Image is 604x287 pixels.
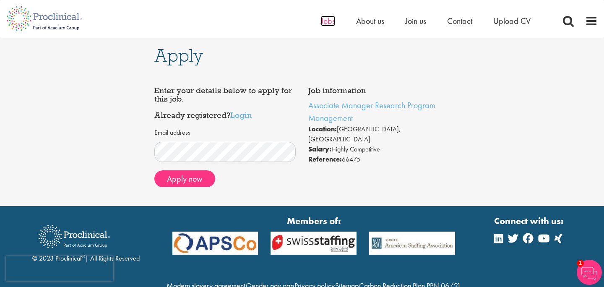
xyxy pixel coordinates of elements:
[172,214,456,227] strong: Members of:
[321,16,335,26] a: Jobs
[308,124,450,144] li: [GEOGRAPHIC_DATA], [GEOGRAPHIC_DATA]
[308,154,450,164] li: 66475
[264,232,363,254] img: APSCo
[363,232,461,254] img: APSCo
[6,256,113,281] iframe: reCAPTCHA
[577,260,584,267] span: 1
[493,16,531,26] a: Upload CV
[308,144,450,154] li: Highly Competitive
[577,260,602,285] img: Chatbot
[154,44,203,67] span: Apply
[166,232,265,254] img: APSCo
[154,86,296,120] h4: Enter your details below to apply for this job. Already registered?
[308,125,337,133] strong: Location:
[154,170,215,187] button: Apply now
[308,86,450,95] h4: Job information
[230,110,252,120] a: Login
[308,100,435,123] a: Associate Manager Research Program Management
[32,219,116,254] img: Proclinical Recruitment
[81,253,85,260] sup: ®
[32,219,140,264] div: © 2023 Proclinical | All Rights Reserved
[154,128,190,138] label: Email address
[356,16,384,26] a: About us
[308,155,342,164] strong: Reference:
[405,16,426,26] a: Join us
[494,214,565,227] strong: Connect with us:
[447,16,472,26] a: Contact
[308,145,331,154] strong: Salary:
